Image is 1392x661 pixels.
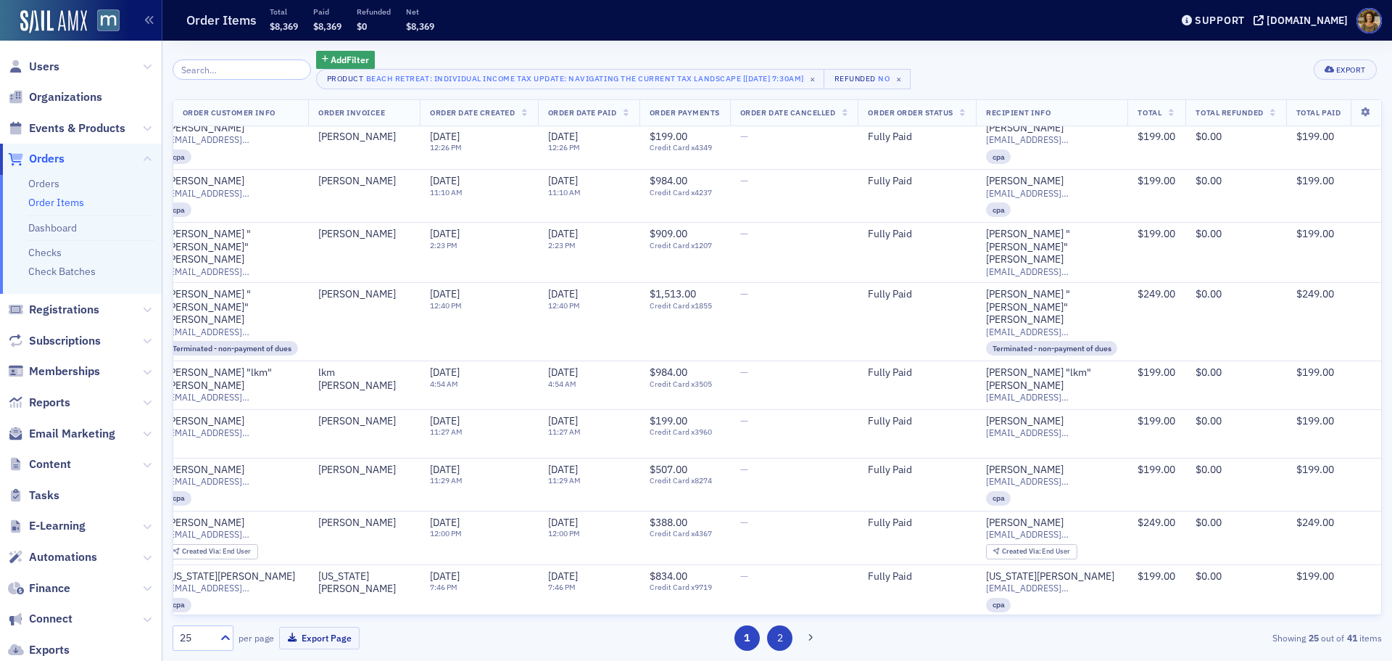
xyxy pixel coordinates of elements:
[548,227,578,240] span: [DATE]
[29,151,65,167] span: Orders
[650,366,687,379] span: $984.00
[548,427,581,437] time: 11:27 AM
[868,107,953,118] span: Order Order Status
[986,427,1118,438] span: [EMAIL_ADDRESS][DOMAIN_NAME]
[20,10,87,33] img: SailAMX
[650,287,696,300] span: $1,513.00
[868,415,966,428] div: Fully Paid
[548,107,617,118] span: Order Date Paid
[167,175,244,188] a: [PERSON_NAME]
[1296,414,1334,427] span: $199.00
[650,174,687,187] span: $984.00
[986,583,1118,594] span: [EMAIL_ADDRESS][DOMAIN_NAME]
[318,415,396,428] div: [PERSON_NAME]
[650,241,720,250] span: Credit Card x1207
[406,7,434,17] p: Net
[1195,14,1245,27] div: Support
[318,517,396,530] div: [PERSON_NAME]
[29,302,99,318] span: Registrations
[167,188,299,199] span: [EMAIL_ADDRESS][DOMAIN_NAME]
[650,570,687,583] span: $834.00
[318,415,410,428] span: Allison Shumate
[28,265,96,278] a: Check Batches
[167,476,299,487] span: [EMAIL_ADDRESS][DOMAIN_NAME]
[183,107,275,118] span: Order Customer Info
[318,131,396,144] div: [PERSON_NAME]
[548,516,578,529] span: [DATE]
[8,59,59,75] a: Users
[327,74,364,83] div: Product
[1138,287,1175,300] span: $249.00
[167,517,244,530] a: [PERSON_NAME]
[986,598,1011,612] div: cpa
[548,174,578,187] span: [DATE]
[167,266,299,277] span: [EMAIL_ADDRESS][DOMAIN_NAME]
[868,570,966,583] div: Fully Paid
[318,464,396,477] a: [PERSON_NAME]
[986,149,1011,164] div: cpa
[318,175,396,188] div: [PERSON_NAME]
[29,395,70,411] span: Reports
[167,288,299,327] div: [PERSON_NAME] "[PERSON_NAME]" [PERSON_NAME]
[318,570,410,596] span: VIRGINIA THOMAS
[29,426,115,442] span: Email Marketing
[8,426,115,442] a: Email Marketing
[167,529,299,540] span: [EMAIL_ADDRESS][DOMAIN_NAME]
[316,69,825,89] button: ProductBeach Retreat: Individual Income Tax Update: Navigating the Current Tax Landscape [[DATE] ...
[1196,287,1222,300] span: $0.00
[406,20,434,32] span: $8,369
[97,9,120,32] img: SailAMX
[279,627,360,649] button: Export Page
[430,516,460,529] span: [DATE]
[986,570,1114,583] a: [US_STATE][PERSON_NAME]
[1196,463,1222,476] span: $0.00
[986,175,1064,188] div: [PERSON_NAME]
[28,246,62,259] a: Checks
[173,59,311,80] input: Search…
[1138,107,1161,118] span: Total
[548,379,576,389] time: 4:54 AM
[986,415,1064,428] div: [PERSON_NAME]
[740,174,748,187] span: —
[430,142,462,152] time: 12:26 PM
[318,288,396,301] a: [PERSON_NAME]
[740,107,836,118] span: Order Date Cancelled
[8,456,71,472] a: Content
[8,364,100,379] a: Memberships
[430,582,457,592] time: 7:46 PM
[548,300,580,311] time: 12:40 PM
[8,488,59,504] a: Tasks
[1254,15,1353,25] button: [DOMAIN_NAME]
[239,631,274,644] label: per page
[650,463,687,476] span: $507.00
[986,491,1011,506] div: cpa
[8,518,86,534] a: E-Learning
[878,74,890,83] div: No
[318,131,410,144] span: Gene Adkins
[892,73,906,86] span: ×
[986,266,1118,277] span: [EMAIL_ADDRESS][DOMAIN_NAME]
[8,333,101,349] a: Subscriptions
[650,188,720,197] span: Credit Card x4237
[868,464,966,477] div: Fully Paid
[28,177,59,190] a: Orders
[650,427,720,437] span: Credit Card x3960
[1196,174,1222,187] span: $0.00
[270,20,298,32] span: $8,369
[986,202,1011,217] div: cpa
[868,517,966,530] div: Fully Paid
[650,301,720,311] span: Credit Card x1855
[29,333,101,349] span: Subscriptions
[824,69,911,89] button: RefundedNo×
[986,288,1118,327] a: [PERSON_NAME] "[PERSON_NAME]" [PERSON_NAME]
[182,548,251,556] div: End User
[167,149,192,164] div: cpa
[986,188,1118,199] span: [EMAIL_ADDRESS][DOMAIN_NAME]
[430,187,463,197] time: 11:10 AM
[548,463,578,476] span: [DATE]
[548,240,576,250] time: 2:23 PM
[28,221,77,234] a: Dashboard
